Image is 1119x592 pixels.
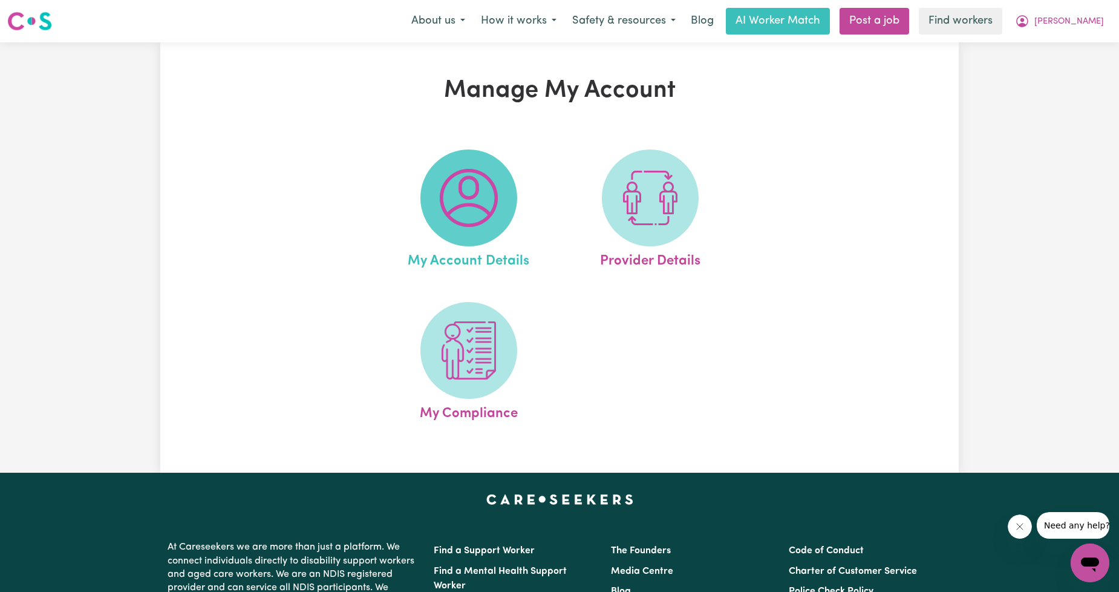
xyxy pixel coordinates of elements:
[1071,544,1109,582] iframe: Button to launch messaging window
[563,150,737,272] a: Provider Details
[434,567,567,591] a: Find a Mental Health Support Worker
[382,302,556,424] a: My Compliance
[919,8,1002,35] a: Find workers
[382,150,556,272] a: My Account Details
[434,546,535,556] a: Find a Support Worker
[7,8,73,18] span: Need any help?
[1037,512,1109,539] iframe: Message from company
[1008,515,1032,539] iframe: Close message
[789,567,917,576] a: Charter of Customer Service
[611,567,673,576] a: Media Centre
[7,7,52,35] a: Careseekers logo
[1007,8,1112,34] button: My Account
[683,8,721,35] a: Blog
[611,546,671,556] a: The Founders
[789,546,864,556] a: Code of Conduct
[473,8,564,34] button: How it works
[726,8,830,35] a: AI Worker Match
[408,246,529,272] span: My Account Details
[7,10,52,32] img: Careseekers logo
[301,76,818,105] h1: Manage My Account
[420,399,518,424] span: My Compliance
[1034,15,1104,28] span: [PERSON_NAME]
[600,246,700,272] span: Provider Details
[403,8,473,34] button: About us
[840,8,909,35] a: Post a job
[564,8,683,34] button: Safety & resources
[486,495,633,504] a: Careseekers home page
